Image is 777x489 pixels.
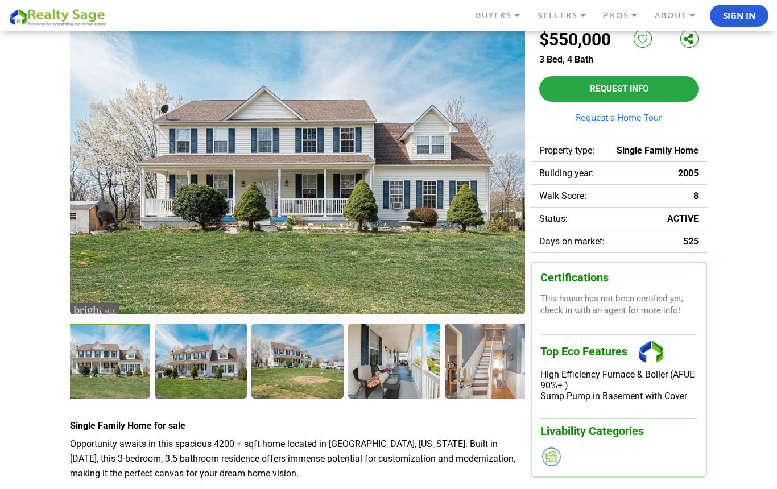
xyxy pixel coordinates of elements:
span: Property type: [539,145,594,156]
span: 8 [693,190,699,201]
div: High Efficiency Furnace & Boiler (AFUE 90%+ ) Sump Pump in Basement with Cover [540,369,697,401]
p: This house has not been certified yet, check in with an agent for more info! [540,293,697,317]
span: 2005 [678,168,699,179]
a: ABOUT [652,6,710,25]
h3: Livability Categories [540,418,697,438]
img: REALTY SAGE [9,7,111,27]
h3: Top Eco Features [540,334,697,369]
span: 3 Bed, 4 Bath [539,54,593,65]
span: Building year: [539,168,594,179]
button: Sign In [710,5,768,27]
span: 525 [683,236,699,247]
span: ACTIVE [667,213,699,224]
a: SELLERS [535,6,601,25]
span: Walk Score: [539,190,586,201]
h4: Single Family Home for sale [70,420,525,431]
span: Single Family Home [617,145,699,156]
a: BUYERS [473,6,535,25]
span: Days on market: [539,236,605,247]
a: Request a Home Tour [539,113,699,122]
span: Status: [539,213,568,224]
a: PROS [601,6,652,25]
button: Request Info [539,76,699,102]
h3: Certifications [540,271,697,284]
h2: $550,000 [539,30,611,49]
